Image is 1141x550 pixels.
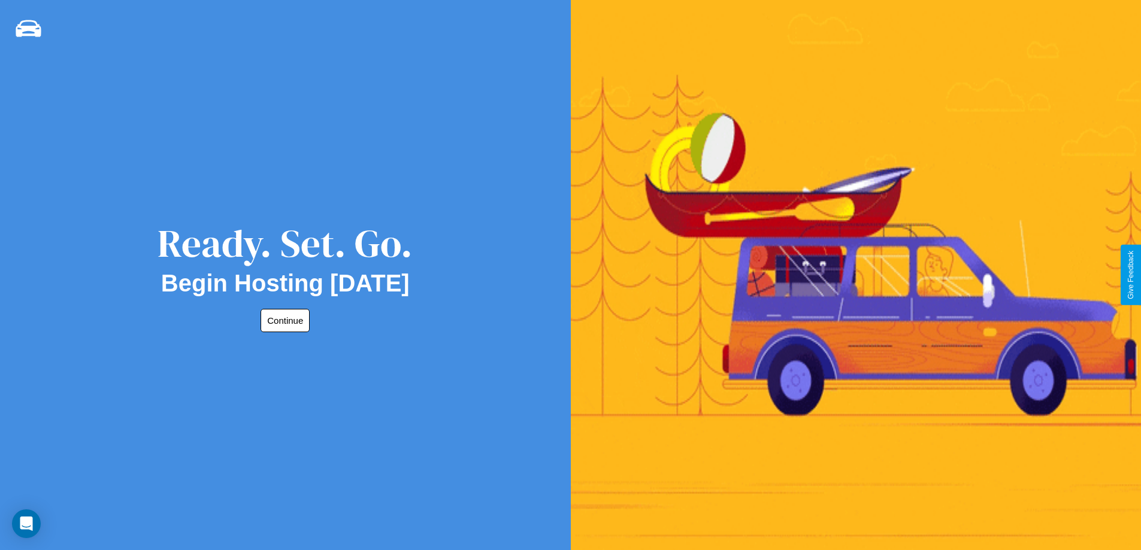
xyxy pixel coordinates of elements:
div: Ready. Set. Go. [158,217,413,270]
div: Give Feedback [1127,251,1135,299]
button: Continue [261,309,310,332]
div: Open Intercom Messenger [12,509,41,538]
h2: Begin Hosting [DATE] [161,270,410,297]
